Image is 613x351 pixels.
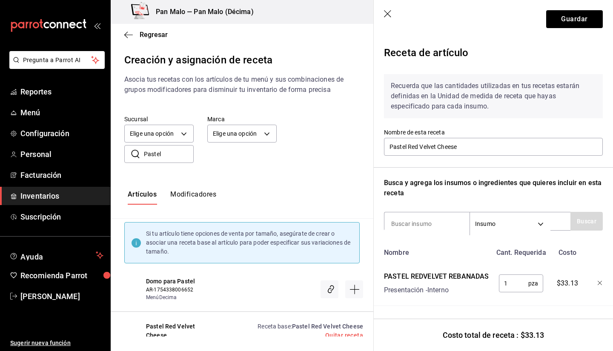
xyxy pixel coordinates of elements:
[321,280,338,298] div: Asociar receta
[384,285,489,295] div: Presentación - Interno
[384,178,603,198] div: Busca y agrega los insumos o ingredientes que quieres incluir en esta receta
[292,323,363,330] span: Pastel Red Velvet Cheese
[20,169,103,181] span: Facturación
[20,128,103,139] span: Configuración
[384,271,489,282] div: PASTEL REDVELVET REBANADAS
[124,125,194,143] div: Elige una opción
[146,229,352,256] div: Si tu artículo tiene opciones de venta por tamaño, asegúrate de crear o asociar una receta base a...
[140,31,168,39] span: Regresar
[557,278,578,288] span: $33.13
[124,116,194,122] label: Sucursal
[258,323,363,330] a: Receta base :
[20,86,103,97] span: Reportes
[546,10,603,28] button: Guardar
[23,56,92,65] span: Pregunta a Parrot AI
[10,339,103,348] span: Sugerir nueva función
[207,125,277,143] div: Elige una opción
[499,275,528,292] input: 0
[325,332,363,339] a: Quitar receta
[9,51,105,69] button: Pregunta a Parrot AI
[20,211,103,223] span: Suscripción
[146,277,196,286] span: Domo para Pastel
[6,62,105,71] a: Pregunta a Parrot AI
[384,42,603,67] div: Receta de artículo
[20,291,103,302] span: [PERSON_NAME]
[124,75,344,94] span: Asocia tus recetas con los artículos de tu menú y sus combinaciones de grupos modificadores para ...
[384,215,470,233] input: Buscar insumo
[128,190,157,205] button: Artículos
[547,244,584,258] div: Costo
[146,286,196,294] span: AR-1754338006652
[384,129,603,135] label: Nombre de esta receta
[374,319,613,351] div: Costo total de receta : $33.13
[146,294,196,301] span: MenúDecima
[20,148,103,160] span: Personal
[20,107,103,118] span: Menú
[170,190,216,205] button: Modificadores
[128,190,216,205] div: navigation tabs
[124,31,168,39] button: Regresar
[384,74,603,118] div: Recuerda que las cantidades utilizadas en tus recetas estarán definidas en la Unidad de medida de...
[124,52,360,68] div: Creación y asignación de receta
[146,322,196,340] span: Pastel Red Velvet Cheese
[499,274,543,292] div: pza
[94,22,100,29] button: open_drawer_menu
[207,116,277,122] label: Marca
[20,190,103,202] span: Inventarios
[381,244,492,258] div: Nombre
[149,7,254,17] h3: Pan Malo — Pan Malo (Décima)
[492,244,547,258] div: Cant. Requerida
[20,270,103,281] span: Recomienda Parrot
[470,212,550,235] div: Insumo
[144,146,194,163] input: Busca nombre de artículo o modificador
[20,250,92,260] span: Ayuda
[345,280,363,298] div: Crear receta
